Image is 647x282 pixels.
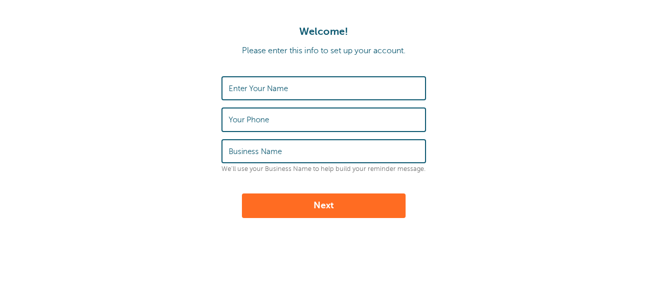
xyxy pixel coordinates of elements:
label: Your Phone [229,115,269,124]
p: We'll use your Business Name to help build your reminder message. [221,165,426,173]
h1: Welcome! [10,26,637,38]
button: Next [242,193,406,218]
p: Please enter this info to set up your account. [10,46,637,56]
label: Enter Your Name [229,84,288,93]
label: Business Name [229,147,282,156]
